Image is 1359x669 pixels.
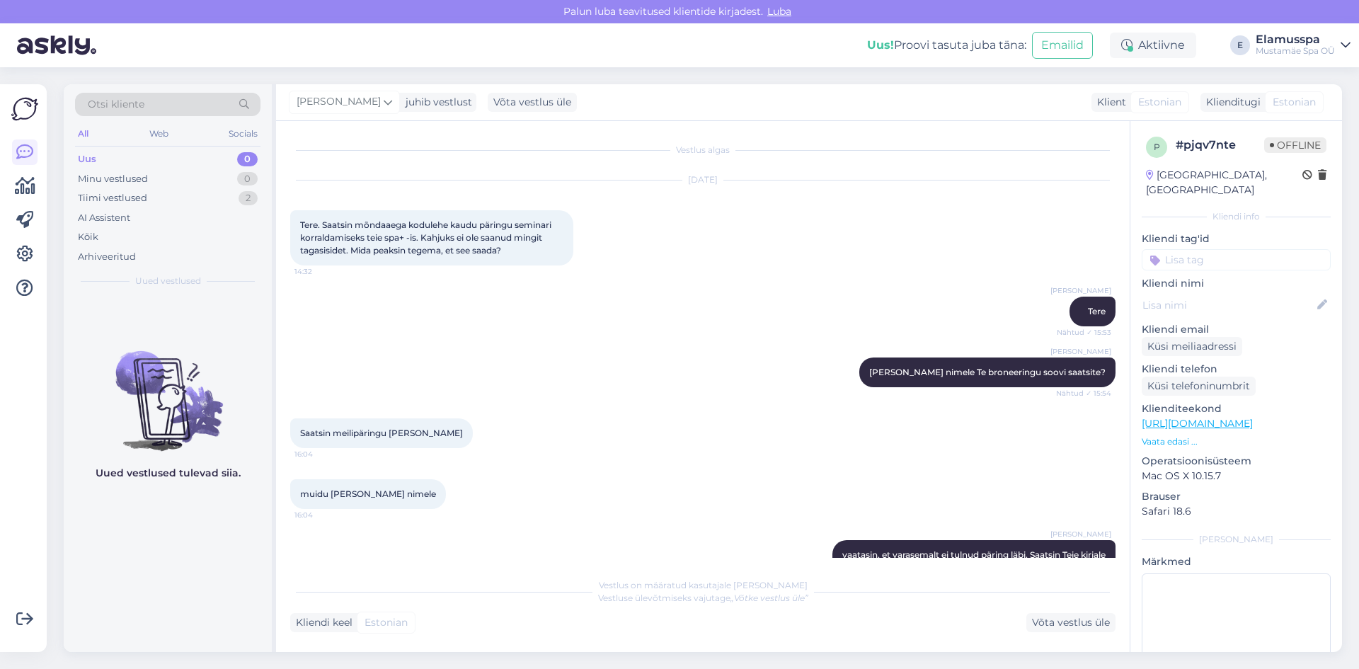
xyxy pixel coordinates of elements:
[300,219,554,256] span: Tere. Saatsin mõndaaega kodulehe kaudu päringu seminari korraldamiseks teie spa+ -is. Kahjuks ei ...
[290,615,352,630] div: Kliendi keel
[1176,137,1264,154] div: # pjqv7nte
[1142,276,1331,291] p: Kliendi nimi
[1091,95,1126,110] div: Klient
[1142,377,1256,396] div: Küsi telefoninumbrit
[1142,489,1331,504] p: Brauser
[135,275,201,287] span: Uued vestlused
[365,615,408,630] span: Estonian
[78,230,98,244] div: Kõik
[1142,210,1331,223] div: Kliendi info
[1142,454,1331,469] p: Operatsioonisüsteem
[1256,34,1351,57] a: ElamusspaMustamäe Spa OÜ
[1142,417,1253,430] a: [URL][DOMAIN_NAME]
[763,5,796,18] span: Luba
[1088,306,1106,316] span: Tere
[1050,529,1111,539] span: [PERSON_NAME]
[11,96,38,122] img: Askly Logo
[294,266,348,277] span: 14:32
[1256,45,1335,57] div: Mustamäe Spa OÜ
[1138,95,1181,110] span: Estonian
[1056,388,1111,399] span: Nähtud ✓ 15:54
[300,488,436,499] span: muidu [PERSON_NAME] nimele
[75,125,91,143] div: All
[297,94,381,110] span: [PERSON_NAME]
[78,152,96,166] div: Uus
[1256,34,1335,45] div: Elamusspa
[96,466,241,481] p: Uued vestlused tulevad siia.
[1142,554,1331,569] p: Märkmed
[730,593,808,603] i: „Võtke vestlus üle”
[1057,327,1111,338] span: Nähtud ✓ 15:53
[226,125,260,143] div: Socials
[1146,168,1302,198] div: [GEOGRAPHIC_DATA], [GEOGRAPHIC_DATA]
[237,172,258,186] div: 0
[1110,33,1196,58] div: Aktiivne
[1142,401,1331,416] p: Klienditeekond
[1142,249,1331,270] input: Lisa tag
[294,510,348,520] span: 16:04
[1264,137,1326,153] span: Offline
[78,211,130,225] div: AI Assistent
[867,37,1026,54] div: Proovi tasuta juba täna:
[1142,362,1331,377] p: Kliendi telefon
[78,191,147,205] div: Tiimi vestlused
[1050,285,1111,296] span: [PERSON_NAME]
[1142,469,1331,484] p: Mac OS X 10.15.7
[1142,297,1314,313] input: Lisa nimi
[1032,32,1093,59] button: Emailid
[1142,337,1242,356] div: Küsi meiliaadressi
[1142,435,1331,448] p: Vaata edasi ...
[1142,504,1331,519] p: Safari 18.6
[1200,95,1261,110] div: Klienditugi
[237,152,258,166] div: 0
[599,580,808,590] span: Vestlus on määratud kasutajale [PERSON_NAME]
[1154,142,1160,152] span: p
[867,38,894,52] b: Uus!
[1142,533,1331,546] div: [PERSON_NAME]
[147,125,171,143] div: Web
[1142,231,1331,246] p: Kliendi tag'id
[300,428,463,438] span: Saatsin meilipäringu [PERSON_NAME]
[1273,95,1316,110] span: Estonian
[598,593,808,603] span: Vestluse ülevõtmiseks vajutage
[239,191,258,205] div: 2
[842,549,1108,573] span: vaatasin, et varasemalt ei tulnud päring läbi. Saatsin Teie kirjale vastuse.
[64,326,272,453] img: No chats
[1230,35,1250,55] div: E
[78,250,136,264] div: Arhiveeritud
[869,367,1106,377] span: [PERSON_NAME] nimele Te broneeringu soovi saatsite?
[488,93,577,112] div: Võta vestlus üle
[1026,613,1116,632] div: Võta vestlus üle
[1050,346,1111,357] span: [PERSON_NAME]
[290,173,1116,186] div: [DATE]
[88,97,144,112] span: Otsi kliente
[400,95,472,110] div: juhib vestlust
[78,172,148,186] div: Minu vestlused
[294,449,348,459] span: 16:04
[290,144,1116,156] div: Vestlus algas
[1142,322,1331,337] p: Kliendi email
